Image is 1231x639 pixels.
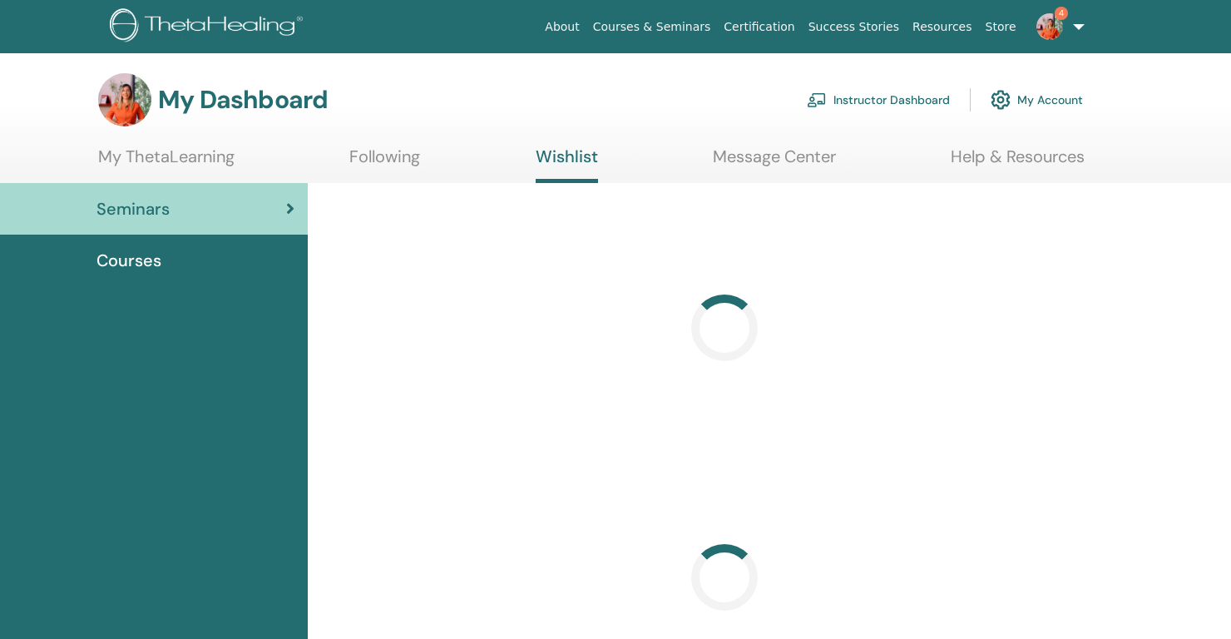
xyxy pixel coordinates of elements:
[158,85,328,115] h3: My Dashboard
[349,146,420,179] a: Following
[1055,7,1068,20] span: 4
[1036,13,1063,40] img: default.jpg
[717,12,801,42] a: Certification
[713,146,836,179] a: Message Center
[586,12,718,42] a: Courses & Seminars
[906,12,979,42] a: Resources
[807,92,827,107] img: chalkboard-teacher.svg
[98,146,235,179] a: My ThetaLearning
[991,86,1011,114] img: cog.svg
[96,196,170,221] span: Seminars
[110,8,309,46] img: logo.png
[536,146,598,183] a: Wishlist
[991,82,1083,118] a: My Account
[951,146,1085,179] a: Help & Resources
[979,12,1023,42] a: Store
[98,73,151,126] img: default.jpg
[802,12,906,42] a: Success Stories
[807,82,950,118] a: Instructor Dashboard
[96,248,161,273] span: Courses
[538,12,586,42] a: About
